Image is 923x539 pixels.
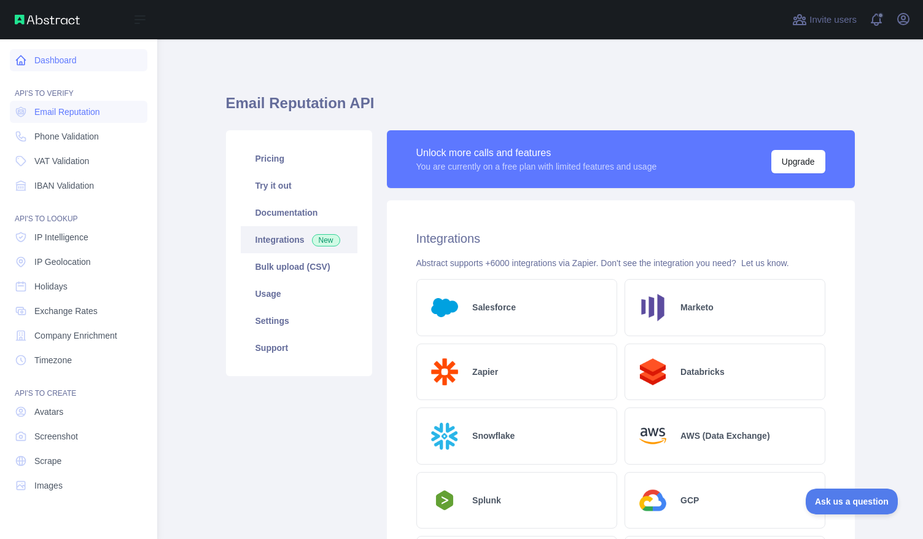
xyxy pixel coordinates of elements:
span: Timezone [34,354,72,366]
a: Integrations New [241,226,357,253]
img: Logo [635,418,671,454]
a: Pricing [241,145,357,172]
h2: Splunk [472,494,501,506]
h2: AWS (Data Exchange) [680,430,769,442]
img: Logo [635,354,671,390]
a: Images [10,474,147,497]
span: Invite users [809,13,857,27]
a: Timezone [10,349,147,371]
h2: GCP [680,494,699,506]
div: API'S TO CREATE [10,374,147,398]
div: Unlock more calls and features [416,146,657,160]
span: VAT Validation [34,155,89,167]
button: Invite users [790,10,859,30]
span: Email Reputation [34,106,100,118]
div: API'S TO VERIFY [10,74,147,98]
a: Bulk upload (CSV) [241,253,357,280]
span: IBAN Validation [34,179,94,192]
span: Holidays [34,280,68,293]
a: VAT Validation [10,150,147,172]
img: Abstract API [15,15,80,25]
a: Company Enrichment [10,325,147,347]
img: Logo [427,289,463,326]
a: Email Reputation [10,101,147,123]
h2: Snowflake [472,430,515,442]
span: Images [34,479,63,492]
span: Phone Validation [34,130,99,143]
button: Upgrade [771,150,825,173]
a: Settings [241,307,357,334]
span: IP Intelligence [34,231,88,243]
a: IP Intelligence [10,226,147,248]
a: Exchange Rates [10,300,147,322]
a: Phone Validation [10,125,147,148]
div: API'S TO LOOKUP [10,199,147,224]
a: Screenshot [10,425,147,447]
a: Holidays [10,275,147,297]
a: Documentation [241,199,357,226]
a: Try it out [241,172,357,199]
h2: Salesforce [472,301,516,313]
span: New [312,234,340,246]
a: Dashboard [10,49,147,71]
h2: Marketo [680,301,714,313]
h2: Zapier [472,366,498,378]
h2: Databricks [680,366,725,378]
img: Logo [635,289,671,326]
span: Screenshot [34,430,78,443]
span: Exchange Rates [34,305,98,317]
span: Company Enrichment [34,329,117,342]
a: Scrape [10,450,147,472]
img: Logo [427,354,463,390]
img: Logo [427,487,463,514]
a: Avatars [10,401,147,423]
img: Logo [427,418,463,454]
a: IBAN Validation [10,175,147,197]
a: Support [241,334,357,361]
h2: Integrations [416,230,825,247]
h1: Email Reputation API [226,93,855,123]
a: Let us know. [741,258,789,268]
a: Usage [241,280,357,307]
a: IP Geolocation [10,251,147,273]
img: Logo [635,482,671,519]
div: Abstract supports +6000 integrations via Zapier. Don't see the integration you need? [416,257,825,269]
span: Avatars [34,406,63,418]
iframe: Toggle Customer Support [806,489,898,514]
span: Scrape [34,455,61,467]
span: IP Geolocation [34,256,91,268]
div: You are currently on a free plan with limited features and usage [416,160,657,173]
